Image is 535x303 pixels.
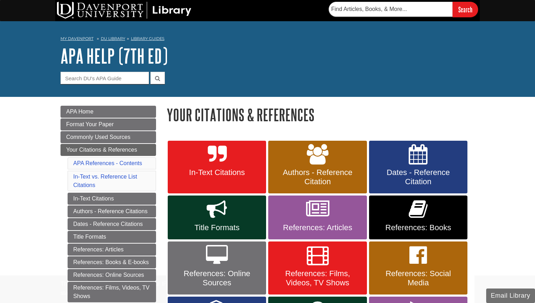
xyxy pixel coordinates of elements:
[57,2,191,19] img: DU Library
[68,193,156,205] a: In-Text Citations
[66,121,114,127] span: Format Your Paper
[274,168,361,186] span: Authors - Reference Citation
[131,36,165,41] a: Library Guides
[453,2,478,17] input: Search
[68,282,156,302] a: References: Films, Videos, TV Shows
[73,160,142,166] a: APA References - Contents
[101,36,125,41] a: DU Library
[61,118,156,130] a: Format Your Paper
[61,36,93,42] a: My Davenport
[274,269,361,287] span: References: Films, Videos, TV Shows
[369,141,467,194] a: Dates - Reference Citation
[61,144,156,156] a: Your Citations & References
[66,147,137,153] span: Your Citations & References
[73,174,137,188] a: In-Text vs. Reference List Citations
[68,218,156,230] a: Dates - Reference Citations
[486,289,535,303] button: Email Library
[173,223,261,232] span: Title Formats
[68,256,156,268] a: References: Books & E-books
[68,205,156,217] a: Authors - Reference Citations
[374,223,462,232] span: References: Books
[329,2,453,17] input: Find Articles, Books, & More...
[66,134,130,140] span: Commonly Used Sources
[66,109,93,115] span: APA Home
[68,244,156,256] a: References: Articles
[168,241,266,295] a: References: Online Sources
[68,231,156,243] a: Title Formats
[61,34,474,45] nav: breadcrumb
[173,168,261,177] span: In-Text Citations
[61,72,149,84] input: Search DU's APA Guide
[268,241,367,295] a: References: Films, Videos, TV Shows
[369,196,467,239] a: References: Books
[61,45,168,67] a: APA Help (7th Ed)
[329,2,478,17] form: Searches DU Library's articles, books, and more
[369,241,467,295] a: References: Social Media
[268,196,367,239] a: References: Articles
[61,131,156,143] a: Commonly Used Sources
[274,223,361,232] span: References: Articles
[61,106,156,118] a: APA Home
[168,141,266,194] a: In-Text Citations
[173,269,261,287] span: References: Online Sources
[168,196,266,239] a: Title Formats
[374,168,462,186] span: Dates - Reference Citation
[374,269,462,287] span: References: Social Media
[68,269,156,281] a: References: Online Sources
[268,141,367,194] a: Authors - Reference Citation
[167,106,474,124] h1: Your Citations & References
